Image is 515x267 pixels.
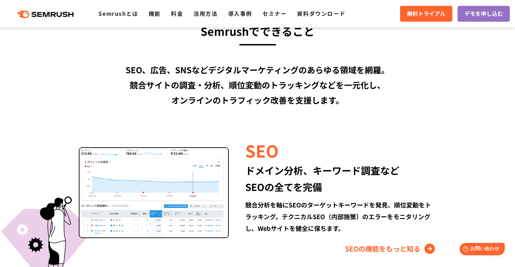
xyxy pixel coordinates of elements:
h3: Semrushでできること [60,22,455,40]
a: デモを申し込む [458,6,510,22]
a: 料金 [171,9,183,18]
a: セミナー [262,9,287,18]
iframe: Help widget launcher [454,240,507,259]
a: 無料トライアル [400,6,452,22]
a: 機能 [149,9,161,18]
div: ドメイン分析、キーワード調査など SEOの全てを完備 [245,162,436,195]
span: 無料トライアル [407,9,446,18]
div: 競合分析を軸にSEOのターゲットキーワードを発見、順位変動をトラッキング。テクニカルSEO（内部施策）のエラーをモニタリングし、Webサイトを健全に保ちます。 [245,199,436,234]
div: SEO [245,139,436,162]
a: 活用方法 [193,9,217,18]
a: SEOの機能をもっと知る [345,243,437,254]
a: 資料ダウンロード [297,9,345,18]
a: Semrushとは [98,9,138,18]
a: 導入事例 [228,9,252,18]
div: SEO、広告、SNSなどデジタルマーケティングのあらゆる領域を網羅。 競合サイトの調査・分析、順位変動のトラッキングなどを一元化し、 オンラインのトラフィック改善を支援します。 [60,62,455,108]
span: デモを申し込む [464,9,503,18]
